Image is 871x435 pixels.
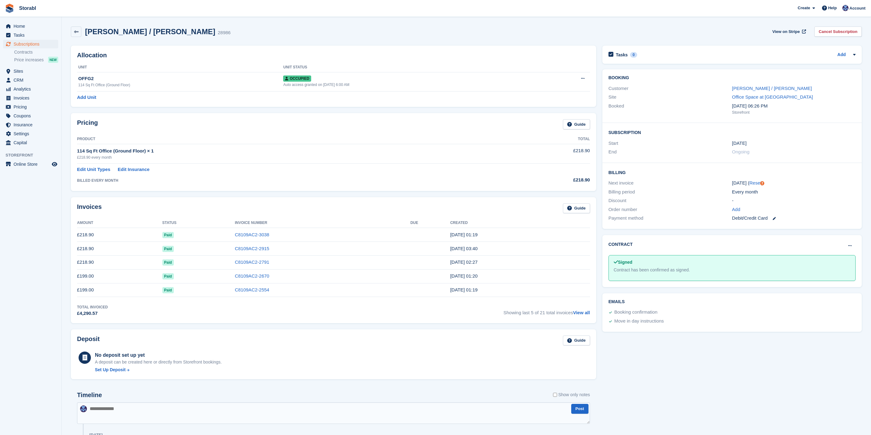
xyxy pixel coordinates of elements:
img: stora-icon-8386f47178a22dfd0bd8f6a31ec36ba5ce8667c1dd55bd0f319d3a0aa187defe.svg [5,4,14,13]
label: Show only notes [553,392,590,398]
h2: Booking [608,75,856,80]
div: Site [608,94,732,101]
th: Product [77,134,498,144]
div: Total Invoiced [77,304,108,310]
input: Show only notes [553,392,557,398]
div: Debit/Credit Card [732,215,856,222]
a: Office Space at [GEOGRAPHIC_DATA] [732,94,813,100]
div: Move in day instructions [614,318,664,325]
a: menu [3,160,58,169]
span: CRM [14,76,51,84]
td: £199.00 [77,283,162,297]
span: Tasks [14,31,51,39]
div: 28986 [218,29,231,36]
a: Add [837,51,846,59]
h2: Invoices [77,203,102,213]
span: Invoices [14,94,51,102]
p: A deposit can be created here or directly from Storefront bookings. [95,359,222,365]
a: menu [3,85,58,93]
div: Signed [614,259,850,266]
a: Contracts [14,49,58,55]
h2: Contract [608,241,633,248]
h2: Emails [608,299,856,304]
h2: [PERSON_NAME] / [PERSON_NAME] [85,27,215,36]
div: Order number [608,206,732,213]
span: Insurance [14,120,51,129]
h2: Billing [608,169,856,175]
time: 2025-07-01 02:40:00 UTC [450,246,478,251]
div: 114 Sq Ft Office (Ground Floor) [78,82,283,88]
th: Total [498,134,590,144]
div: 0 [630,52,637,58]
th: Unit Status [283,63,540,72]
div: - [732,197,856,204]
div: Booking confirmation [614,309,657,316]
a: View on Stripe [770,26,807,37]
span: Storefront [6,152,61,158]
a: menu [3,40,58,48]
div: £218.90 [498,177,590,184]
a: View all [573,310,590,315]
div: 114 Sq Ft Office (Ground Floor) × 1 [77,148,498,155]
time: 2025-04-01 00:19:34 UTC [450,287,478,292]
h2: Subscription [608,129,856,135]
div: Payment method [608,215,732,222]
time: 2025-06-01 01:27:59 UTC [450,259,478,265]
div: Booked [608,103,732,116]
a: Add [732,206,740,213]
a: menu [3,120,58,129]
a: C8109AC2-2915 [235,246,269,251]
a: Guide [563,119,590,129]
a: Preview store [51,161,58,168]
span: Settings [14,129,51,138]
span: Capital [14,138,51,147]
span: Subscriptions [14,40,51,48]
a: menu [3,129,58,138]
a: Storabl [17,3,39,13]
div: End [608,148,732,156]
a: menu [3,138,58,147]
div: Start [608,140,732,147]
div: No deposit set up yet [95,352,222,359]
a: Reset [749,180,761,185]
div: OFFG2 [78,75,283,82]
a: menu [3,103,58,111]
a: menu [3,94,58,102]
a: [PERSON_NAME] / [PERSON_NAME] [732,86,812,91]
td: £218.90 [77,255,162,269]
a: Edit Unit Types [77,166,110,173]
time: 2025-08-01 00:19:08 UTC [450,232,478,237]
a: menu [3,76,58,84]
div: Customer [608,85,732,92]
a: menu [3,31,58,39]
th: Status [162,218,235,228]
th: Created [450,218,590,228]
img: Tegan Ewart [842,5,849,11]
span: Pricing [14,103,51,111]
div: Set Up Deposit [95,367,126,373]
a: Add Unit [77,94,96,101]
span: Create [798,5,810,11]
span: Home [14,22,51,30]
span: Showing last 5 of 21 total invoices [503,304,590,317]
a: Guide [563,203,590,213]
th: Invoice Number [235,218,410,228]
time: 2023-12-01 00:00:00 UTC [732,140,747,147]
div: Discount [608,197,732,204]
a: C8109AC2-2554 [235,287,269,292]
td: £218.90 [77,228,162,242]
a: C8109AC2-2670 [235,273,269,278]
td: £218.90 [498,144,590,163]
a: Cancel Subscription [814,26,862,37]
a: Edit Insurance [118,166,149,173]
span: Paid [162,232,174,238]
h2: Timeline [77,392,102,399]
a: Price increases NEW [14,56,58,63]
a: C8109AC2-3038 [235,232,269,237]
div: NEW [48,57,58,63]
div: £4,290.57 [77,310,108,317]
a: menu [3,112,58,120]
div: Storefront [732,109,856,116]
div: £218.90 every month [77,155,498,160]
span: Ongoing [732,149,750,154]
